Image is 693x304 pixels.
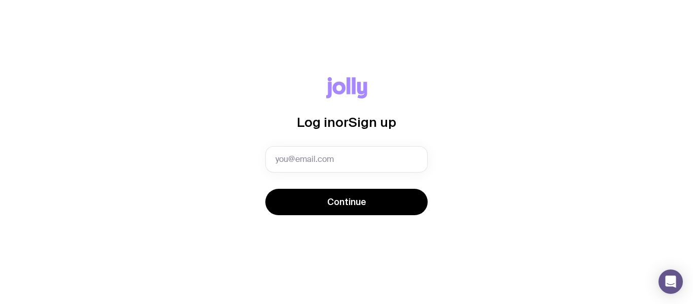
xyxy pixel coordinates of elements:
span: Continue [327,196,366,208]
button: Continue [265,189,428,215]
span: Sign up [349,115,396,129]
span: Log in [297,115,335,129]
div: Open Intercom Messenger [659,269,683,294]
input: you@email.com [265,146,428,173]
span: or [335,115,349,129]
